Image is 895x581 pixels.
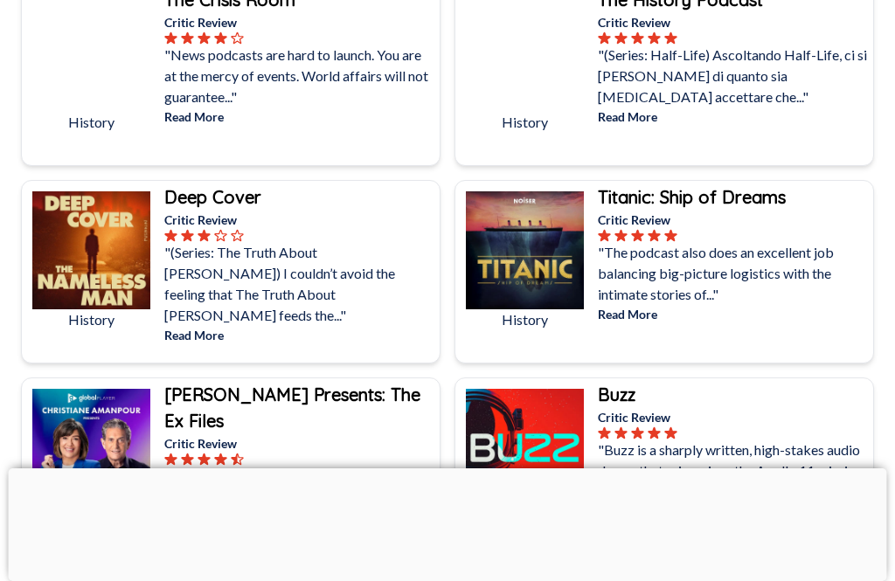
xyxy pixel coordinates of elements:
b: Deep Cover [164,186,261,208]
img: Buzz [466,389,584,507]
p: Critic Review [164,13,436,31]
iframe: Advertisement [9,468,887,577]
p: "Buzz is a sharply written, high-stakes audio drama that reimagines the Apollo 11 mission through... [598,439,870,502]
p: Read More [598,305,870,323]
img: Titanic: Ship of Dreams [466,191,584,309]
p: History [32,309,150,330]
a: Christiane Amanpour Presents: The Ex FilesHistory[PERSON_NAME] Presents: The Ex FilesCritic Revie... [21,377,441,561]
p: Critic Review [598,408,870,426]
a: Deep CoverHistoryDeep CoverCritic Review"(Series: The Truth About [PERSON_NAME]) I couldn’t avoid... [21,180,441,363]
p: "Amanpour is fantastic, ﻿though The Ex-Files is built on an odd premise: she’s going to discuss..." [164,466,436,529]
img: Deep Cover [32,191,150,309]
a: BuzzHistoryBuzzCritic Review"Buzz is a sharply written, high-stakes audio drama that reimagines t... [454,377,874,561]
p: History [466,112,584,133]
p: Critic Review [598,13,870,31]
b: [PERSON_NAME] Presents: The Ex Files [164,384,420,432]
p: "(Series: Half-Life) Ascoltando Half-Life, ci si [PERSON_NAME] di quanto sia [MEDICAL_DATA] accet... [598,45,870,107]
p: Read More [164,107,436,126]
a: Titanic: Ship of DreamsHistoryTitanic: Ship of DreamsCritic Review"The podcast also does an excel... [454,180,874,363]
b: Titanic: Ship of Dreams [598,186,786,208]
p: Critic Review [598,211,870,229]
img: Christiane Amanpour Presents: The Ex Files [32,389,150,507]
p: Read More [598,107,870,126]
p: "The podcast also does an excellent job balancing big-picture logistics with the intimate stories... [598,242,870,305]
p: Critic Review [164,434,436,453]
p: History [32,112,150,133]
p: "(Series: The Truth About [PERSON_NAME]) I couldn’t avoid the feeling that The Truth About [PERSO... [164,242,436,326]
p: Read More [164,326,436,344]
b: Buzz [598,384,635,405]
p: Critic Review [164,211,436,229]
p: History [466,309,584,330]
p: "News podcasts are hard to launch. You are at the mercy of events. World affairs will not guarant... [164,45,436,107]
